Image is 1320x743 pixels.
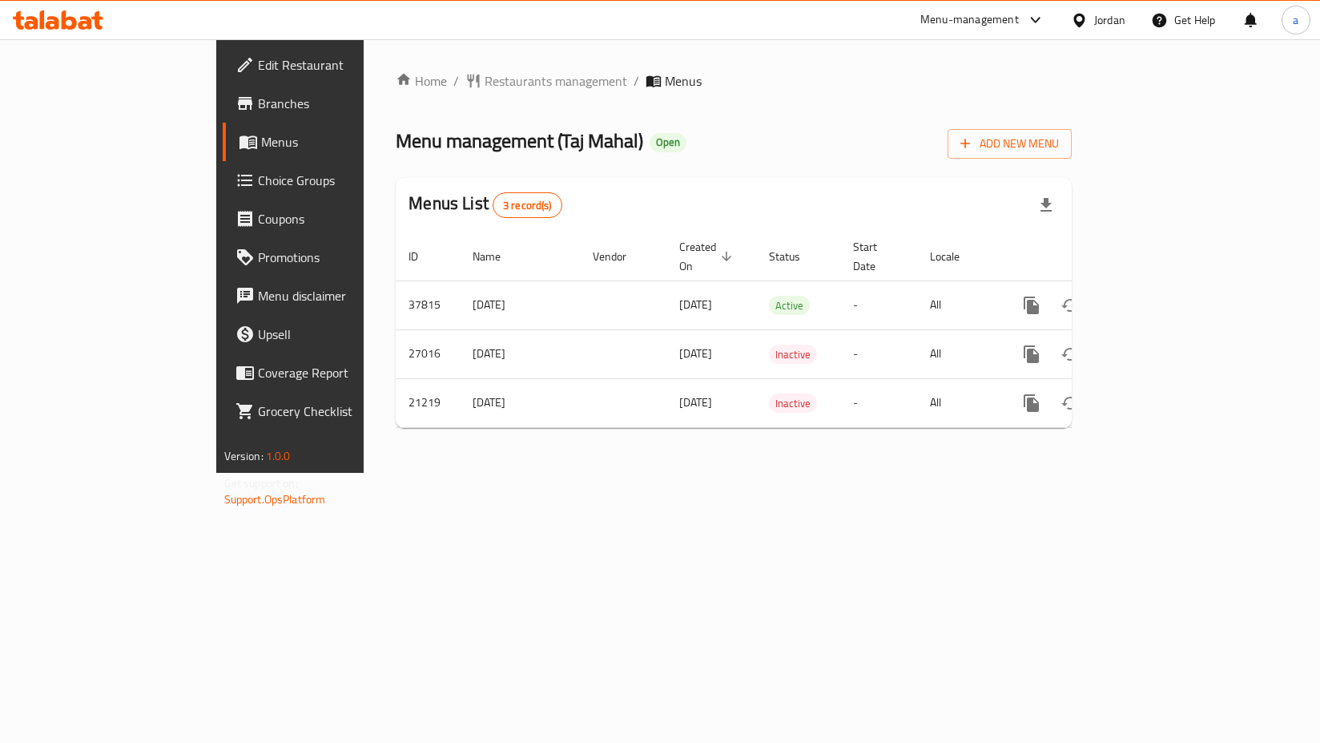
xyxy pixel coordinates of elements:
span: ID [408,247,439,266]
a: Menus [223,123,437,161]
div: Menu-management [920,10,1019,30]
span: Promotions [258,248,424,267]
th: Actions [1000,232,1179,281]
a: Edit Restaurant [223,46,437,84]
li: / [634,71,639,91]
span: 3 record(s) [493,198,561,213]
span: 1.0.0 [266,446,291,466]
a: Promotions [223,238,437,277]
span: Name [473,247,521,266]
td: [DATE] [460,378,580,427]
a: Coverage Report [223,353,437,392]
a: Support.OpsPlatform [224,489,326,510]
td: - [840,281,917,329]
span: [DATE] [679,343,712,364]
span: Menu management ( Taj Mahal ) [396,123,643,159]
span: a [1293,11,1298,29]
td: All [917,281,1000,329]
span: Menus [261,132,424,151]
span: Upsell [258,325,424,344]
button: more [1012,335,1051,374]
div: Inactive [769,345,817,364]
span: Version: [224,446,264,466]
span: Status [769,247,821,266]
a: Menu disclaimer [223,277,437,315]
span: Inactive [769,394,817,413]
td: All [917,378,1000,427]
span: Created On [679,237,737,276]
div: Export file [1027,186,1065,224]
td: [DATE] [460,329,580,378]
span: Inactive [769,345,817,364]
span: Start Date [853,237,898,276]
button: Add New Menu [948,129,1072,159]
span: Active [769,297,810,315]
span: Menu disclaimer [258,286,424,305]
span: Branches [258,94,424,113]
td: [DATE] [460,281,580,329]
span: Grocery Checklist [258,402,424,421]
button: more [1012,384,1051,422]
h2: Menus List [408,192,561,218]
span: [DATE] [679,294,712,315]
span: Choice Groups [258,171,424,190]
td: - [840,378,917,427]
a: Grocery Checklist [223,392,437,430]
button: Change Status [1051,286,1089,325]
span: Vendor [593,247,647,266]
span: Locale [930,247,980,266]
td: - [840,329,917,378]
td: All [917,329,1000,378]
span: Menus [665,71,702,91]
span: Coupons [258,209,424,228]
li: / [453,71,459,91]
button: more [1012,286,1051,325]
span: Open [650,135,686,149]
button: Change Status [1051,335,1089,374]
a: Branches [223,84,437,123]
button: Change Status [1051,384,1089,422]
div: Open [650,133,686,152]
span: Restaurants management [485,71,627,91]
table: enhanced table [396,232,1179,428]
div: Inactive [769,394,817,413]
nav: breadcrumb [396,71,1072,91]
span: Coverage Report [258,363,424,382]
a: Coupons [223,200,437,238]
span: Edit Restaurant [258,55,424,75]
div: Jordan [1094,11,1125,29]
a: Restaurants management [465,71,627,91]
a: Choice Groups [223,161,437,200]
span: [DATE] [679,392,712,413]
span: Add New Menu [960,134,1059,154]
span: Get support on: [224,473,298,494]
div: Total records count [493,192,562,218]
a: Upsell [223,315,437,353]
